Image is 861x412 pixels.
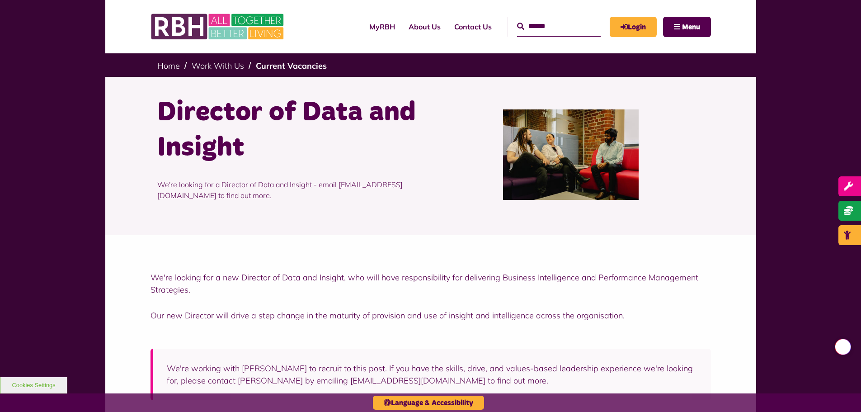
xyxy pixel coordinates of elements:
[157,95,424,166] h1: Director of Data and Insight
[820,371,861,412] iframe: Netcall Web Assistant for live chat
[447,14,499,39] a: Contact Us
[373,396,484,410] button: Language & Accessibility
[192,61,244,71] a: Work With Us
[151,309,711,322] p: Our new Director will drive a step change in the maturity of provision and use of insight and int...
[157,61,180,71] a: Home
[610,17,657,37] a: MyRBH
[151,271,711,296] p: We're looking for a new Director of Data and Insight, who will have responsibility for delivering...
[151,9,286,44] img: RBH
[157,166,424,214] p: We're looking for a Director of Data and Insight - email [EMAIL_ADDRESS][DOMAIN_NAME] to find out...
[402,14,447,39] a: About Us
[362,14,402,39] a: MyRBH
[503,109,639,200] img: RBH March 114
[682,24,700,31] span: Menu
[663,17,711,37] button: Navigation
[167,362,697,387] p: We're working with [PERSON_NAME] to recruit to this post. If you have the skills, drive, and valu...
[256,61,327,71] a: Current Vacancies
